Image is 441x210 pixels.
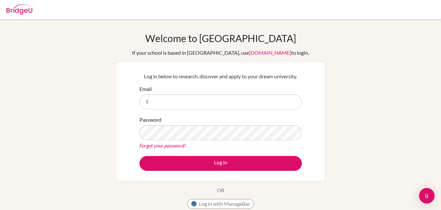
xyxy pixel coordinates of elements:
[132,49,309,57] div: If your school is based in [GEOGRAPHIC_DATA], use to login.
[187,199,254,209] button: Log in with ManageBac
[217,186,224,194] p: OR
[145,32,296,44] h1: Welcome to [GEOGRAPHIC_DATA]
[139,116,161,124] label: Password
[249,50,291,56] a: [DOMAIN_NAME]
[139,156,302,171] button: Log in
[139,85,152,93] label: Email
[139,142,186,149] a: Forgot your password?
[6,4,32,15] img: Bridge-U
[419,188,435,204] div: Open Intercom Messenger
[139,72,302,80] p: Log in below to research, discover and apply to your dream university.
